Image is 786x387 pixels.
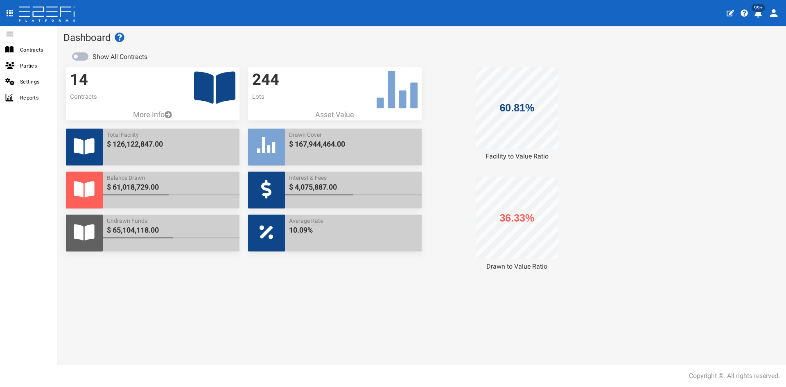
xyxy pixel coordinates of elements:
[289,131,418,139] span: Drawn Cover
[107,131,235,139] span: Total Facility
[107,174,235,182] span: Balance Drawn
[289,182,418,192] span: $ 4,075,887.00
[248,109,422,120] p: Asset Value
[20,93,50,102] span: Reports
[20,77,50,86] span: Settings
[107,182,235,192] span: $ 61,018,729.00
[70,93,235,101] p: Contracts
[289,225,418,235] span: 10.09%
[93,52,147,62] label: Show All Contracts
[430,152,604,161] div: Facility to Value Ratio
[107,139,235,149] span: $ 126,122,847.00
[70,71,235,88] h3: 14
[430,262,604,272] div: Drawn to Value Ratio
[252,93,418,101] p: Lots
[289,217,418,225] span: Average Rate
[107,225,235,235] span: $ 65,104,118.00
[289,139,418,149] span: $ 167,944,464.00
[20,45,50,54] span: Contracts
[66,109,239,120] a: More Info
[20,61,50,70] span: Parties
[289,174,418,182] span: Interest & Fees
[107,217,235,225] span: Undrawn Funds
[689,371,780,381] div: Copyright ©. All rights reserved.
[252,71,418,88] h3: 244
[63,32,780,43] h1: Dashboard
